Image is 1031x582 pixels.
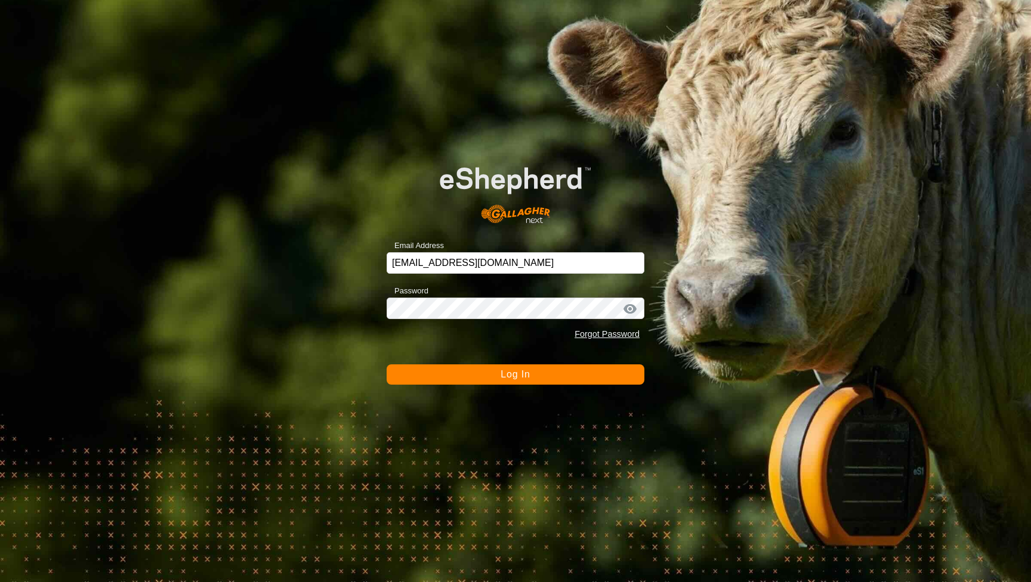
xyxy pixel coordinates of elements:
[412,145,619,233] img: E-shepherd Logo
[501,369,530,379] span: Log In
[387,252,644,274] input: Email Address
[387,285,428,297] label: Password
[575,329,640,339] a: Forgot Password
[387,240,444,252] label: Email Address
[387,364,644,385] button: Log In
